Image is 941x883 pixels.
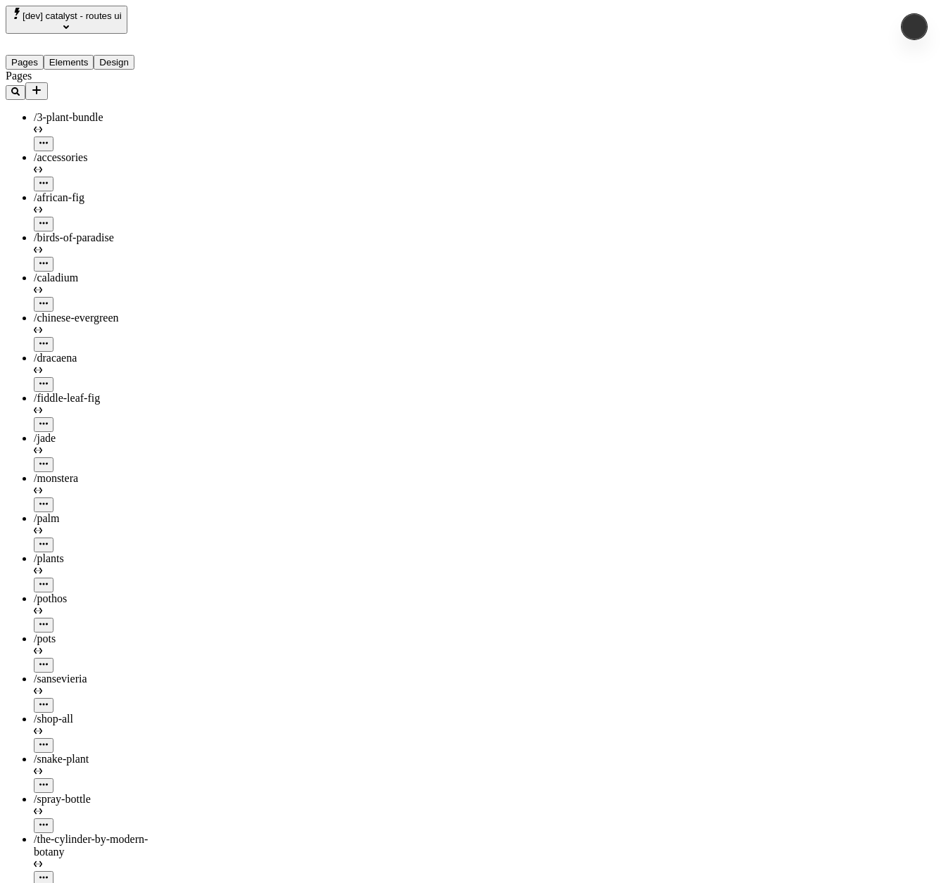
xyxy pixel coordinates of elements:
button: Add new [25,82,48,100]
div: Pages [6,70,175,82]
span: /chinese-evergreen [34,312,119,324]
button: Design [94,55,134,70]
span: /pots [34,633,56,644]
span: /palm [34,512,59,524]
button: Pages [6,55,44,70]
span: /snake-plant [34,753,89,765]
span: /pothos [34,592,67,604]
span: /3-plant-bundle [34,111,103,123]
span: /plants [34,552,64,564]
span: /the-cylinder-by-modern-botany [34,833,148,858]
span: /accessories [34,151,87,163]
span: /shop-all [34,713,73,725]
span: /dracaena [34,352,77,364]
span: /caladium [34,272,78,284]
span: /monstera [34,472,78,484]
span: /fiddle-leaf-fig [34,392,100,404]
span: /african-fig [34,191,84,203]
span: /spray-bottle [34,793,91,805]
button: Elements [44,55,94,70]
span: /birds-of-paradise [34,231,114,243]
span: [dev] catalyst - routes ui [23,11,122,21]
span: /sansevieria [34,673,87,685]
span: /jade [34,432,56,444]
button: Select site [6,6,127,34]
